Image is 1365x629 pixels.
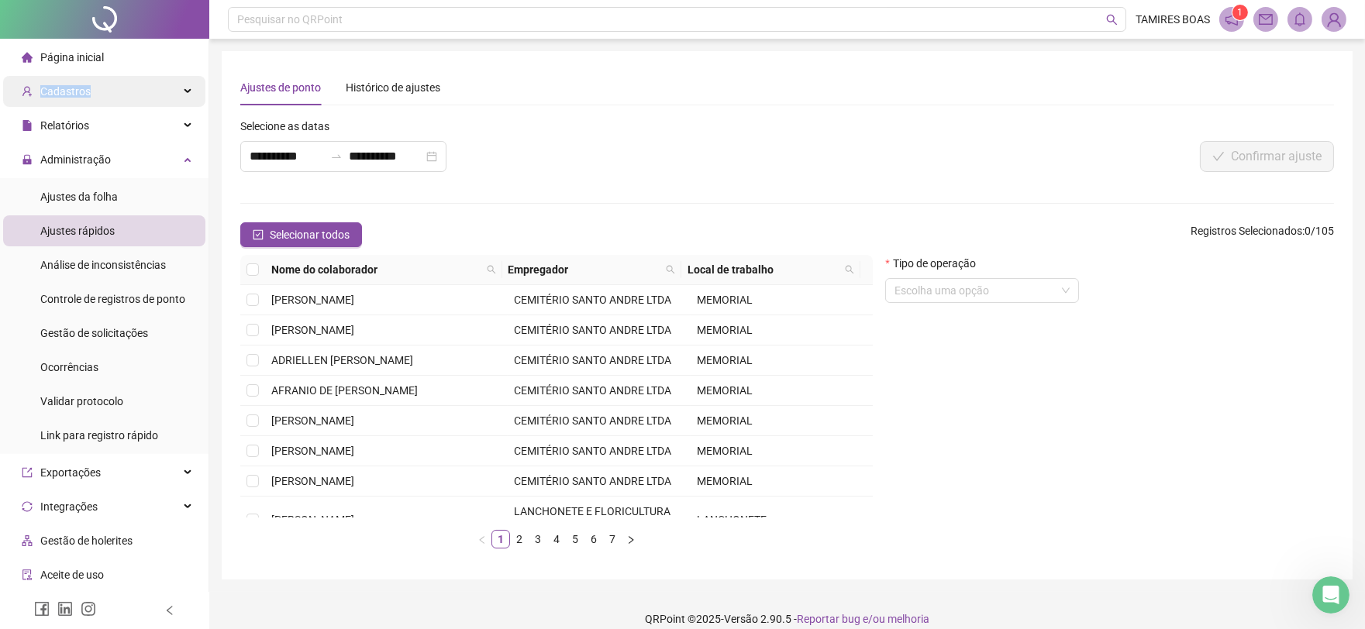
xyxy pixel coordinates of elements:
a: 6 [585,531,602,548]
span: linkedin [57,601,73,617]
span: bell [1293,12,1307,26]
button: left [473,530,491,548]
span: apartment [22,535,33,546]
span: [PERSON_NAME] [271,324,354,336]
span: search [663,258,678,281]
label: Selecione as datas [240,118,340,135]
span: Empregador [508,261,660,278]
span: TAMIRES BOAS [1136,11,1210,28]
a: 3 [529,531,546,548]
span: home [22,52,33,63]
span: CEMITÉRIO SANTO ANDRE LTDA [514,324,671,336]
label: Tipo de operação [885,255,985,272]
li: 6 [584,530,603,548]
span: [PERSON_NAME] [271,514,354,526]
span: audit [22,569,33,580]
span: Exportações [40,466,101,479]
img: 11600 [1322,8,1346,31]
span: facebook [34,601,50,617]
span: user-add [22,86,33,97]
span: AFRANIO DE [PERSON_NAME] [271,384,418,397]
span: Selecionar todos [270,226,350,243]
span: export [22,467,33,478]
button: Selecionar todos [240,222,362,247]
span: Ajustes da folha [40,191,118,203]
span: MEMORIAL [697,294,753,306]
span: sync [22,501,33,512]
span: [PERSON_NAME] [271,414,354,427]
span: MEMORIAL [697,445,753,457]
span: notification [1225,12,1239,26]
span: LANCHONETE [697,514,767,526]
span: MEMORIAL [697,414,753,427]
li: Página anterior [473,530,491,548]
div: Ajustes de ponto [240,79,321,96]
span: MEMORIAL [697,475,753,487]
iframe: Intercom live chat [1312,576,1349,614]
a: 7 [604,531,621,548]
span: left [477,535,487,545]
span: CEMITÉRIO SANTO ANDRE LTDA [514,445,671,457]
span: swap-right [330,150,343,163]
span: lock [22,154,33,165]
span: ADRIELLEN [PERSON_NAME] [271,354,413,366]
span: Link para registro rápido [40,429,158,442]
span: search [842,258,857,281]
span: MEMORIAL [697,324,753,336]
a: 1 [492,531,509,548]
span: Administração [40,153,111,166]
span: [PERSON_NAME] [271,294,354,306]
span: Controle de registros de ponto [40,293,185,305]
span: search [487,265,496,274]
span: Local de trabalho [688,261,839,278]
span: to [330,150,343,163]
button: Confirmar ajuste [1200,141,1334,172]
span: Gestão de holerites [40,534,133,547]
span: Integrações [40,500,98,513]
span: : 0 / 105 [1191,222,1334,247]
a: 4 [548,531,565,548]
span: instagram [81,601,96,617]
span: Registros Selecionados [1191,225,1302,237]
button: right [622,530,640,548]
div: Histórico de ajustes [346,79,440,96]
span: Reportar bug e/ou melhoria [797,613,929,625]
span: MEMORIAL [697,384,753,397]
span: left [164,605,175,616]
span: Página inicial [40,51,104,64]
span: Relatórios [40,119,89,132]
a: 2 [511,531,528,548]
li: 1 [491,530,510,548]
span: Aceite de uso [40,569,104,581]
li: 3 [529,530,547,548]
li: 5 [566,530,584,548]
span: search [845,265,854,274]
span: Ajustes rápidos [40,225,115,237]
span: search [666,265,675,274]
span: Versão [724,613,758,625]
span: Análise de inconsistências [40,259,166,271]
sup: 1 [1232,5,1248,20]
span: CEMITÉRIO SANTO ANDRE LTDA [514,294,671,306]
span: CEMITÉRIO SANTO ANDRE LTDA [514,384,671,397]
li: 7 [603,530,622,548]
span: search [1106,14,1118,26]
span: Cadastros [40,85,91,98]
li: Próxima página [622,530,640,548]
span: Ocorrências [40,361,98,373]
span: CEMITÉRIO SANTO ANDRE LTDA [514,475,671,487]
span: file [22,120,33,131]
span: Gestão de solicitações [40,327,148,339]
span: Validar protocolo [40,395,123,407]
span: 1 [1238,7,1243,18]
span: mail [1259,12,1273,26]
a: 5 [567,531,584,548]
li: 2 [510,530,529,548]
span: check-square [253,229,264,240]
li: 4 [547,530,566,548]
span: right [626,535,636,545]
span: LANCHONETE E FLORICULTURA CEMITERIO SANTO ANDRE LTDA [514,505,671,534]
span: CEMITÉRIO SANTO ANDRE LTDA [514,414,671,427]
span: search [484,258,499,281]
span: [PERSON_NAME] [271,445,354,457]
